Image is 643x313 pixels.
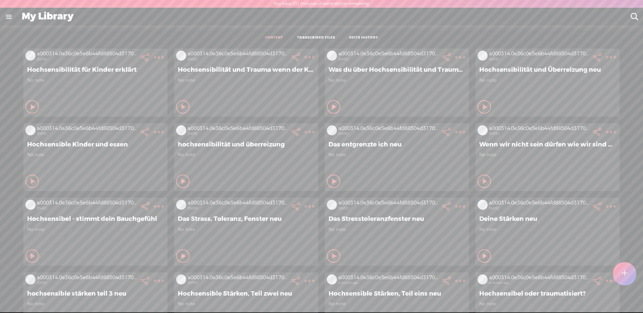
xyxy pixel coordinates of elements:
img: videoLoading.png [478,125,488,135]
img: videoLoading.png [327,274,337,285]
div: [DATE] [37,132,137,136]
div: [DATE] [188,57,288,61]
span: No note [479,152,616,158]
span: Das Stresstoleranzfenster neu [329,215,465,223]
img: videoLoading.png [25,274,35,285]
div: [DATE] [489,132,589,136]
span: Hochsensibilität und Trauma wenn der Körper nach Hilfe schreit Teil 1 Von 3 [178,66,314,74]
img: videoLoading.png [176,200,186,210]
img: videoLoading.png [327,125,337,135]
span: hochsensibilität und überreizung [178,140,314,148]
div: [DATE] [338,57,439,61]
div: a000314.0e36c0e5e6b44fd88504d3170d531385.1137 [188,51,288,57]
img: videoLoading.png [478,274,488,285]
div: [DATE] [489,206,589,210]
img: videoLoading.png [25,125,35,135]
div: a000314.0e36c0e5e6b44fd88504d3170d531385.1137 [188,274,288,281]
img: videoLoading.png [25,200,35,210]
div: a000314.0e36c0e5e6b44fd88504d3170d531385.1137 [188,125,288,132]
div: a000314.0e36c0e5e6b44fd88504d3170d531385.1137 [489,200,589,206]
div: a000314.0e36c0e5e6b44fd88504d3170d531385.1137 [489,51,589,57]
a: TRANSCRIBED FILES [297,36,335,40]
span: No note [329,77,465,83]
span: No note [178,77,314,83]
div: a000314.0e36c0e5e6b44fd88504d3170d531385.1137 [37,200,137,206]
div: a000314.0e36c0e5e6b44fd88504d3170d531385.1137 [338,125,439,132]
img: videoLoading.png [327,51,337,61]
span: Das entgrenzte ich neu [329,140,465,148]
span: hochsensible stärken teil 3 neu [27,290,164,298]
span: Hochsensible Kinder und essen [27,140,164,148]
span: No note [329,152,465,158]
div: a000314.0e36c0e5e6b44fd88504d3170d531385.1137 [338,274,439,281]
img: videoLoading.png [478,51,488,61]
span: No note [27,77,164,83]
div: My Library [17,8,626,25]
div: [DATE] [489,57,589,61]
span: No note [329,227,465,232]
img: videoLoading.png [25,51,35,61]
label: You have 331 minutes of transcription remaining. [274,1,369,7]
span: Hochsensibel - stimmt dein Bauchgefühl [27,215,164,223]
span: Hochsensibel oder traumatisiert? [479,290,616,298]
span: Hochsensibilität für Kinder erklärt [27,66,164,74]
span: No note [27,301,164,307]
div: a000314.0e36c0e5e6b44fd88504d3170d531385.1137 [338,200,439,206]
div: a000314.0e36c0e5e6b44fd88504d3170d531385.1137 [37,125,137,132]
span: Hochsensibilität und Überreizung neu [479,66,616,74]
div: a000314.0e36c0e5e6b44fd88504d3170d531385.1137 [37,51,137,57]
span: No note [178,301,314,307]
img: videoLoading.png [176,125,186,135]
span: No note [479,77,616,83]
span: No note [329,301,465,307]
div: [DATE] [37,281,137,285]
div: a000314.0e36c0e5e6b44fd88504d3170d531385.1137 [188,200,288,206]
div: [DATE] [37,206,137,210]
div: [DATE] [338,206,439,210]
img: videoLoading.png [176,274,186,285]
div: [DATE] [188,132,288,136]
span: Das Strass, Toleranz, Fenster neu [178,215,314,223]
span: Hochsensible Stärken, Teil eins neu [329,290,465,298]
span: No note [27,227,164,232]
span: No note [479,227,616,232]
span: No note [479,301,616,307]
span: Was du über Hochsensibilität und Trauma wissen musst Teil eins [329,66,465,74]
span: Deine Stärken neu [479,215,616,223]
div: [DATE] [37,57,137,61]
span: Wenn wir nicht sein dürfen wie wir sind neu [479,140,616,148]
a: EDITS HISTORY [349,36,378,40]
img: videoLoading.png [327,200,337,210]
a: CONTENT [265,36,283,40]
img: videoLoading.png [478,200,488,210]
div: a000314.0e36c0e5e6b44fd88504d3170d531385.1137 [37,274,137,281]
div: a000314.0e36c0e5e6b44fd88504d3170d531385.1137 [338,51,439,57]
span: No note [178,227,314,232]
span: No note [27,152,164,158]
div: a000314.0e36c0e5e6b44fd88504d3170d531385.1137 [489,125,589,132]
div: [DATE] [188,206,288,210]
img: videoLoading.png [176,51,186,61]
div: a month ago [489,281,589,285]
div: a month ago [338,281,439,285]
div: [DATE] [338,132,439,136]
div: [DATE] [188,281,288,285]
span: Hochsensible Stärken, Teil zwei neu [178,290,314,298]
span: No note [178,152,314,158]
div: a000314.0e36c0e5e6b44fd88504d3170d531385.1137 [489,274,589,281]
